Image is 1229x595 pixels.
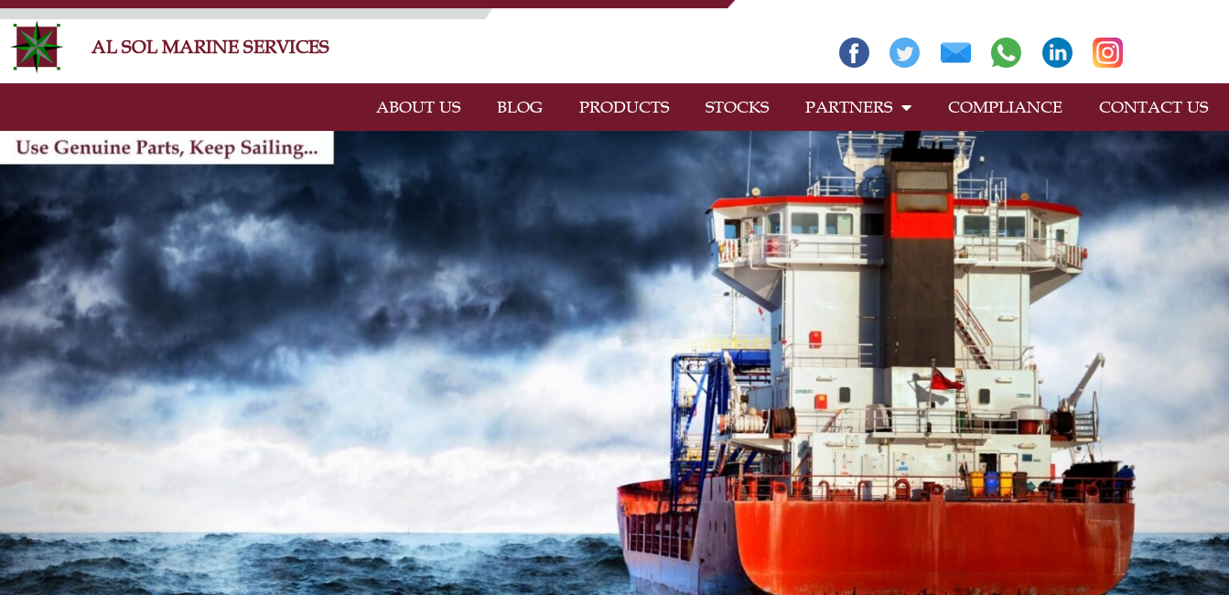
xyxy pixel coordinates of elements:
a: AL SOL MARINE SERVICES [92,36,329,58]
img: Alsolmarine-logo [9,19,64,74]
a: STOCKS [687,86,787,128]
a: COMPLIANCE [930,86,1081,128]
a: PRODUCTS [561,86,687,128]
a: CONTACT US [1081,86,1226,128]
a: BLOG [479,86,561,128]
a: ABOUT US [358,86,479,128]
a: PARTNERS [787,86,930,128]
